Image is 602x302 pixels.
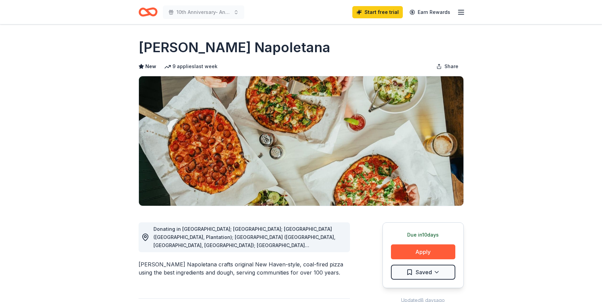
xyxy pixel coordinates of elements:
button: Share [431,60,464,73]
a: Earn Rewards [406,6,454,18]
a: Start free trial [352,6,403,18]
span: Share [444,62,458,71]
h1: [PERSON_NAME] Napoletana [139,38,330,57]
span: New [145,62,156,71]
a: Home [139,4,158,20]
div: Due in 10 days [391,231,455,239]
button: 10th Anniversary- An Evening of Magic [163,5,244,19]
span: Saved [416,268,432,277]
div: 9 applies last week [164,62,217,71]
div: [PERSON_NAME] Napoletana crafts original New Haven-style, coal-fired pizza using the best ingredi... [139,260,350,277]
img: Image for Frank Pepe Pizzeria Napoletana [139,76,463,206]
button: Saved [391,265,455,280]
span: 10th Anniversary- An Evening of Magic [177,8,231,16]
button: Apply [391,244,455,259]
span: Donating in [GEOGRAPHIC_DATA]; [GEOGRAPHIC_DATA]; [GEOGRAPHIC_DATA] ([GEOGRAPHIC_DATA], Plantatio... [153,226,335,273]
